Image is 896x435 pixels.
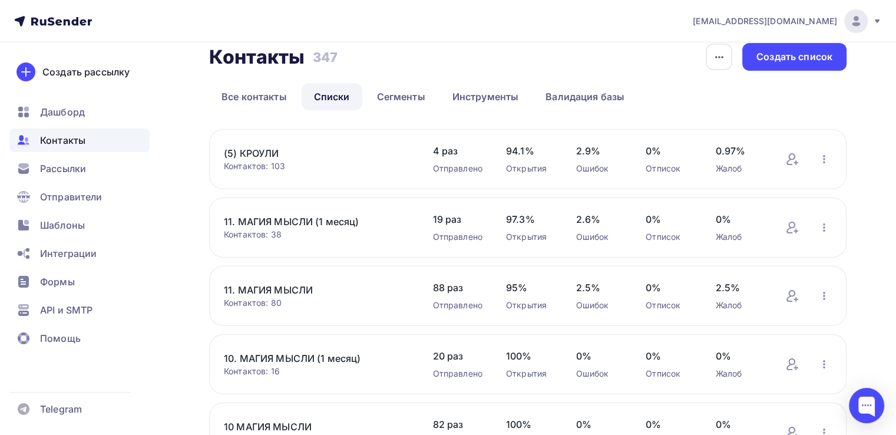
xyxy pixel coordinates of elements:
span: 0% [646,349,692,363]
a: [EMAIL_ADDRESS][DOMAIN_NAME] [693,9,882,33]
div: Отписок [646,368,692,380]
div: Жалоб [716,368,762,380]
span: Интеграции [40,246,97,261]
div: Контактов: 38 [224,229,409,240]
span: 4 раз [432,144,482,158]
div: Открытия [506,231,553,243]
span: 88 раз [432,281,482,295]
span: API и SMTP [40,303,92,317]
div: Жалоб [716,231,762,243]
div: Отписок [646,163,692,174]
a: Все контакты [209,83,299,110]
span: Формы [40,275,75,289]
h2: Контакты [209,45,305,69]
div: Отписок [646,231,692,243]
h3: 347 [313,49,338,65]
a: 11. МАГИЯ МЫСЛИ [224,283,409,297]
span: Контакты [40,133,85,147]
span: 0% [716,212,762,226]
span: 95% [506,281,553,295]
div: Контактов: 103 [224,160,409,172]
span: 2.6% [576,212,623,226]
a: 10 МАГИЯ МЫСЛИ [224,420,409,434]
a: (5) КРОУЛИ [224,146,409,160]
span: 94.1% [506,144,553,158]
a: Контакты [9,128,150,152]
span: 0.97% [716,144,762,158]
div: Ошибок [576,299,623,311]
a: 11. МАГИЯ МЫСЛИ (1 месяц) [224,215,409,229]
span: Шаблоны [40,218,85,232]
div: Отправлено [432,368,482,380]
span: 0% [646,212,692,226]
div: Открытия [506,368,553,380]
span: Дашборд [40,105,85,119]
a: Списки [302,83,362,110]
span: Помощь [40,331,81,345]
div: Ошибок [576,163,623,174]
a: Инструменты [440,83,531,110]
span: 82 раз [432,417,482,431]
span: 19 раз [432,212,482,226]
div: Жалоб [716,299,762,311]
a: Рассылки [9,157,150,180]
span: Telegram [40,402,82,416]
span: 0% [576,349,623,363]
span: [EMAIL_ADDRESS][DOMAIN_NAME] [693,15,837,27]
div: Контактов: 16 [224,365,409,377]
a: Формы [9,270,150,294]
div: Отправлено [432,163,482,174]
span: 2.5% [716,281,762,295]
div: Ошибок [576,231,623,243]
div: Создать рассылку [42,65,130,79]
span: 0% [716,417,762,431]
div: Открытия [506,299,553,311]
a: Валидация базы [533,83,637,110]
span: 0% [646,281,692,295]
span: 2.5% [576,281,623,295]
a: Отправители [9,185,150,209]
span: Отправители [40,190,103,204]
div: Открытия [506,163,553,174]
span: 100% [506,417,553,431]
span: 0% [716,349,762,363]
div: Отправлено [432,299,482,311]
span: 2.9% [576,144,623,158]
div: Жалоб [716,163,762,174]
div: Отправлено [432,231,482,243]
span: 100% [506,349,553,363]
a: Сегменты [365,83,438,110]
a: 10. МАГИЯ МЫСЛИ (1 месяц) [224,351,409,365]
div: Контактов: 80 [224,297,409,309]
span: 0% [646,144,692,158]
div: Создать список [756,50,832,64]
span: 0% [646,417,692,431]
a: Шаблоны [9,213,150,237]
span: 20 раз [432,349,482,363]
div: Отписок [646,299,692,311]
span: 0% [576,417,623,431]
div: Ошибок [576,368,623,380]
span: 97.3% [506,212,553,226]
span: Рассылки [40,162,86,176]
a: Дашборд [9,100,150,124]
